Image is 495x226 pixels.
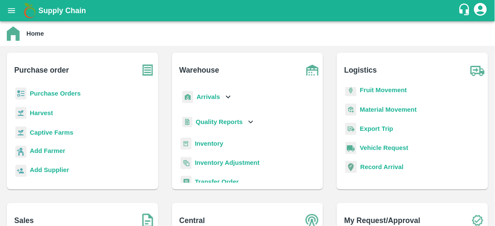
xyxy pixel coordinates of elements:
[30,129,73,136] a: Captive Farms
[2,1,21,20] button: open drawer
[30,146,65,158] a: Add Farmer
[7,26,20,41] img: home
[473,2,488,20] div: account of current user
[345,84,356,96] img: fruit
[360,144,408,151] a: Vehicle Request
[302,59,323,81] img: warehouse
[344,64,377,76] b: Logistics
[345,161,357,173] img: recordArrival
[182,117,192,127] img: qualityReport
[14,64,69,76] b: Purchase order
[180,88,233,107] div: Arrivals
[137,59,158,81] img: purchase
[458,3,473,18] div: customer-support
[182,91,193,103] img: whArrival
[196,119,243,125] b: Quality Reports
[180,157,192,169] img: inventory
[360,125,393,132] a: Export Trip
[15,107,26,119] img: harvest
[30,90,81,97] a: Purchase Orders
[467,59,488,81] img: truck
[360,106,417,113] a: Material Movement
[180,113,256,131] div: Quality Reports
[30,110,53,116] a: Harvest
[30,147,65,154] b: Add Farmer
[179,64,219,76] b: Warehouse
[30,165,69,177] a: Add Supplier
[180,138,192,150] img: whInventory
[38,5,458,17] a: Supply Chain
[15,126,26,139] img: harvest
[345,142,356,154] img: vehicle
[180,176,192,188] img: whTransfer
[195,140,223,147] a: Inventory
[345,103,356,116] img: material
[360,164,403,170] a: Record Arrival
[195,178,239,185] a: Transfer Order
[15,146,26,158] img: farmer
[195,159,260,166] a: Inventory Adjustment
[15,165,26,177] img: supplier
[15,88,26,100] img: reciept
[21,2,38,19] img: logo
[197,93,220,100] b: Arrivals
[30,167,69,173] b: Add Supplier
[38,6,86,15] b: Supply Chain
[26,30,44,37] b: Home
[360,87,407,93] a: Fruit Movement
[345,123,356,135] img: delivery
